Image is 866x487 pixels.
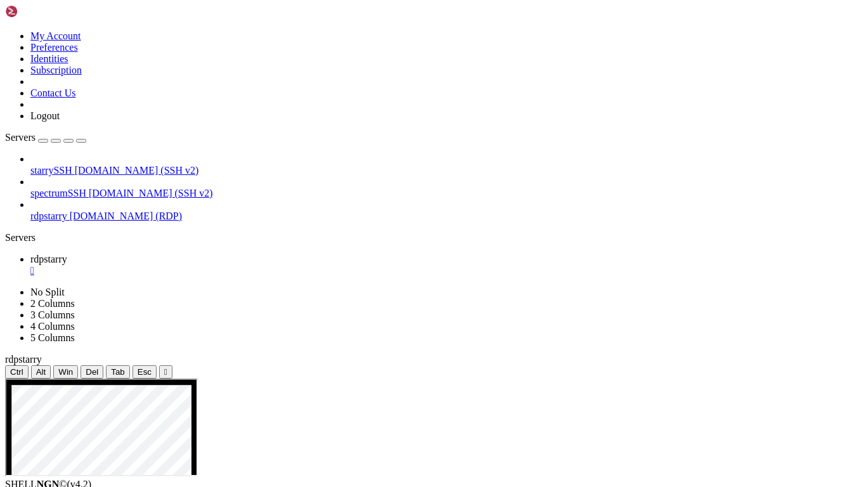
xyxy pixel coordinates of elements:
a: rdpstarry [30,254,861,276]
span: Win [58,367,73,377]
span: Ctrl [10,367,23,377]
div:  [164,367,167,377]
span: Alt [36,367,46,377]
a: My Account [30,30,81,41]
div: Servers [5,232,861,243]
a: 5 Columns [30,332,75,343]
a: starrySSH [DOMAIN_NAME] (SSH v2) [30,165,861,176]
li: starrySSH [DOMAIN_NAME] (SSH v2) [30,153,861,176]
span: [DOMAIN_NAME] (RDP) [70,211,182,221]
a:  [30,265,861,276]
span: rdpstarry [30,211,67,221]
li: spectrumSSH [DOMAIN_NAME] (SSH v2) [30,176,861,199]
a: 2 Columns [30,298,75,309]
a: Preferences [30,42,78,53]
button:  [159,365,172,379]
img: Shellngn [5,5,78,18]
span: Tab [111,367,125,377]
span: spectrumSSH [30,188,86,198]
a: Subscription [30,65,82,75]
button: Del [81,365,103,379]
span: Esc [138,367,152,377]
a: 4 Columns [30,321,75,332]
span: [DOMAIN_NAME] (SSH v2) [89,188,213,198]
span: rdpstarry [30,254,67,264]
button: Win [53,365,78,379]
button: Esc [132,365,157,379]
span: [DOMAIN_NAME] (SSH v2) [75,165,199,176]
a: Logout [30,110,60,121]
a: 3 Columns [30,309,75,320]
a: Identities [30,53,68,64]
span: Servers [5,132,36,143]
span: Del [86,367,98,377]
button: Tab [106,365,130,379]
a: rdpstarry [DOMAIN_NAME] (RDP) [30,211,861,222]
button: Ctrl [5,365,29,379]
a: Servers [5,132,86,143]
a: Contact Us [30,88,76,98]
a: No Split [30,287,65,297]
span: starrySSH [30,165,72,176]
a: spectrumSSH [DOMAIN_NAME] (SSH v2) [30,188,861,199]
button: Alt [31,365,51,379]
li: rdpstarry [DOMAIN_NAME] (RDP) [30,199,861,222]
span: rdpstarry [5,354,42,365]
